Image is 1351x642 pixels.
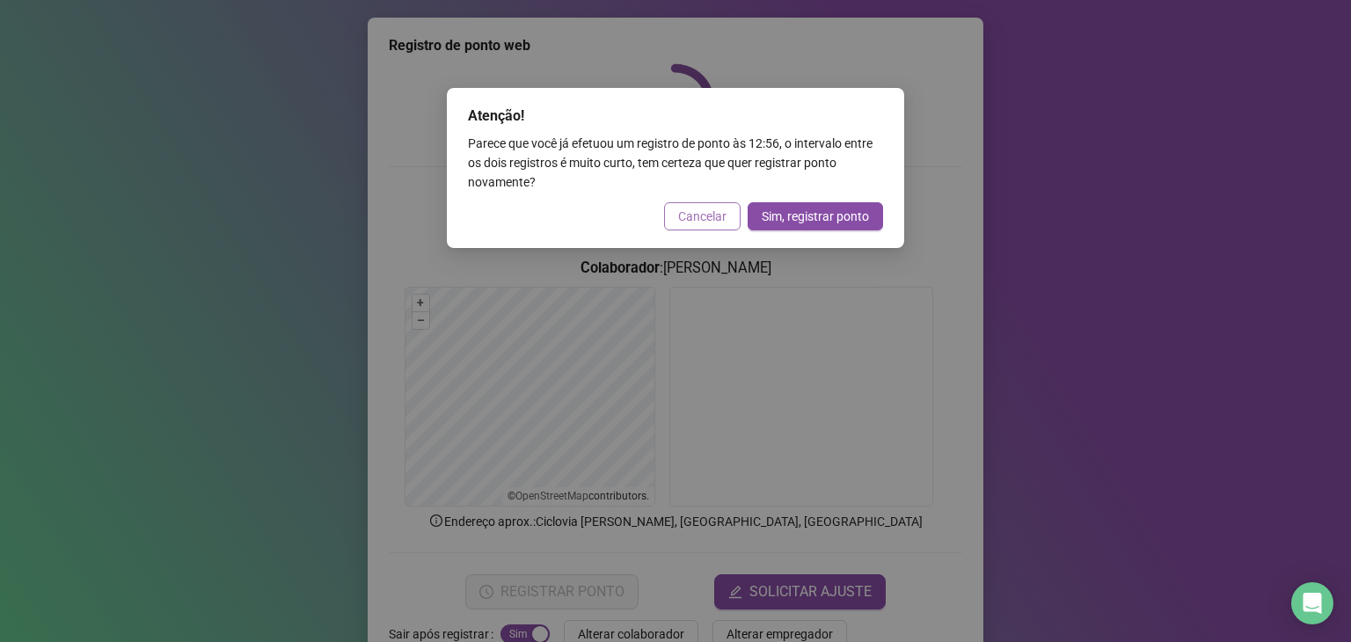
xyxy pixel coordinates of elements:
[678,207,727,226] span: Cancelar
[1291,582,1333,624] div: Open Intercom Messenger
[468,134,883,192] div: Parece que você já efetuou um registro de ponto às 12:56 , o intervalo entre os dois registros é ...
[468,106,883,127] div: Atenção!
[664,202,741,230] button: Cancelar
[762,207,869,226] span: Sim, registrar ponto
[748,202,883,230] button: Sim, registrar ponto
